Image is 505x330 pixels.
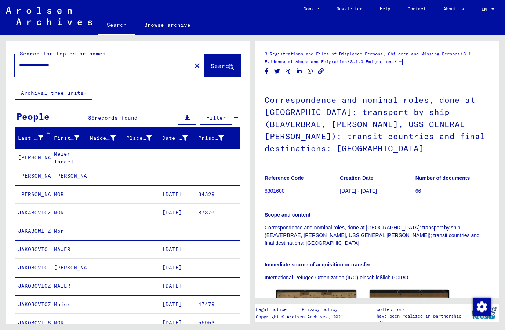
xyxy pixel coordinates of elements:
[51,167,87,185] mat-cell: [PERSON_NAME]
[265,188,285,194] a: 8301600
[460,50,463,57] span: /
[394,58,397,65] span: /
[90,132,124,144] div: Maiden Name
[18,134,43,142] div: Last Name
[190,58,204,73] button: Clear
[162,132,197,144] div: Date of Birth
[135,16,199,34] a: Browse archive
[159,277,195,295] mat-cell: [DATE]
[51,259,87,277] mat-cell: [PERSON_NAME]
[377,313,469,326] p: have been realized in partnership with
[265,83,490,164] h1: Correspondence and nominal roles, done at [GEOGRAPHIC_DATA]: transport by ship (BEAVERBRAE, [PERS...
[51,222,87,240] mat-cell: Mor
[159,185,195,203] mat-cell: [DATE]
[471,304,498,322] img: yv_logo.png
[18,132,52,144] div: Last Name
[265,274,490,282] p: International Refugee Organization (IRO) einschließlich PCIRO
[195,128,240,148] mat-header-cell: Prisoner #
[15,149,51,167] mat-cell: [PERSON_NAME]
[340,187,415,195] p: [DATE] - [DATE]
[211,62,233,69] span: Search
[415,175,470,181] b: Number of documents
[162,134,188,142] div: Date of Birth
[350,59,394,64] a: 3.1.3 Emigrations
[51,149,87,167] mat-cell: Meier Israel
[88,115,95,121] span: 86
[51,185,87,203] mat-cell: MOR
[347,58,350,65] span: /
[15,277,51,295] mat-cell: JAKOBOVICZ
[296,306,346,313] a: Privacy policy
[51,295,87,313] mat-cell: Maier
[193,61,201,70] mat-icon: close
[265,175,304,181] b: Reference Code
[95,115,138,121] span: records found
[263,67,270,76] button: Share on Facebook
[198,134,224,142] div: Prisoner #
[15,128,51,148] mat-header-cell: Last Name
[256,306,346,313] div: |
[90,134,115,142] div: Maiden Name
[206,115,226,121] span: Filter
[195,295,240,313] mat-cell: 47479
[51,128,87,148] mat-header-cell: First Name
[126,132,161,144] div: Place of Birth
[200,111,232,125] button: Filter
[198,132,233,144] div: Prisoner #
[159,204,195,222] mat-cell: [DATE]
[473,298,491,316] img: Change consent
[415,187,490,195] p: 66
[15,295,51,313] mat-cell: JAKOBOVICZ
[377,300,469,313] p: The Arolsen Archives online collections
[159,295,195,313] mat-cell: [DATE]
[159,240,195,258] mat-cell: [DATE]
[284,67,292,76] button: Share on Xing
[204,54,240,77] button: Search
[256,306,293,313] a: Legal notice
[159,259,195,277] mat-cell: [DATE]
[123,128,159,148] mat-header-cell: Place of Birth
[98,16,135,35] a: Search
[15,86,92,100] button: Archival tree units
[317,67,325,76] button: Copy link
[51,277,87,295] mat-cell: MAIER
[15,185,51,203] mat-cell: [PERSON_NAME]
[15,240,51,258] mat-cell: JAKOBOVIC
[273,67,281,76] button: Share on Twitter
[340,175,373,181] b: Creation Date
[54,132,88,144] div: First Name
[20,50,106,57] mat-label: Search for topics or names
[295,67,303,76] button: Share on LinkedIn
[54,134,79,142] div: First Name
[306,67,314,76] button: Share on WhatsApp
[195,204,240,222] mat-cell: 87870
[15,222,51,240] mat-cell: JAKABOWITZ
[15,167,51,185] mat-cell: [PERSON_NAME]
[51,240,87,258] mat-cell: MAJER
[17,110,50,123] div: People
[126,134,152,142] div: Place of Birth
[15,204,51,222] mat-cell: JAKABOVICZ
[256,313,346,320] p: Copyright © Arolsen Archives, 2021
[482,7,490,12] span: EN
[195,185,240,203] mat-cell: 34329
[473,298,490,315] div: Change consent
[6,7,92,25] img: Arolsen_neg.svg
[159,128,195,148] mat-header-cell: Date of Birth
[265,51,460,57] a: 3 Registrations and Files of Displaced Persons, Children and Missing Persons
[87,128,123,148] mat-header-cell: Maiden Name
[265,212,310,218] b: Scope and content
[265,224,490,247] p: Correspondence and nominal roles, done at [GEOGRAPHIC_DATA]: transport by ship (BEAVERBRAE, [PERS...
[15,259,51,277] mat-cell: JAKOBOVIC
[51,204,87,222] mat-cell: MOR
[265,262,370,268] b: Immediate source of acquisition or transfer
